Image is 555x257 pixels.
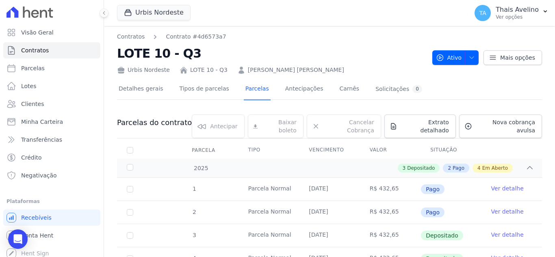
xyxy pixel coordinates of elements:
[21,153,42,162] span: Crédito
[407,164,435,172] span: Depositado
[178,79,231,100] a: Tipos de parcelas
[3,60,100,76] a: Parcelas
[299,142,360,159] th: Vencimento
[8,229,28,249] div: Open Intercom Messenger
[117,118,192,127] h3: Parcelas do contrato
[403,164,406,172] span: 3
[21,214,52,222] span: Recebíveis
[21,231,53,240] span: Conta Hent
[384,114,456,138] a: Extrato detalhado
[21,100,44,108] span: Clientes
[284,79,325,100] a: Antecipações
[436,50,462,65] span: Ativo
[7,197,97,206] div: Plataformas
[475,118,535,134] span: Nova cobrança avulsa
[3,227,100,244] a: Conta Hent
[192,232,196,238] span: 3
[117,32,145,41] a: Contratos
[360,224,421,247] td: R$ 432,65
[401,118,449,134] span: Extrato detalhado
[21,136,62,144] span: Transferências
[192,209,196,215] span: 2
[3,209,100,226] a: Recebíveis
[479,10,486,16] span: TA
[3,78,100,94] a: Lotes
[3,149,100,166] a: Crédito
[500,54,535,62] span: Mais opções
[127,232,133,239] input: Só é possível selecionar pagamentos em aberto
[3,132,100,148] a: Transferências
[459,114,542,138] a: Nova cobrança avulsa
[360,142,421,159] th: Valor
[299,224,360,247] td: [DATE]
[3,42,100,58] a: Contratos
[190,66,228,74] a: LOTE 10 - Q3
[299,201,360,224] td: [DATE]
[491,207,524,216] a: Ver detalhe
[238,224,299,247] td: Parcela Normal
[21,171,57,179] span: Negativação
[374,79,424,100] a: Solicitações0
[127,186,133,192] input: Só é possível selecionar pagamentos em aberto
[127,209,133,216] input: Só é possível selecionar pagamentos em aberto
[3,96,100,112] a: Clientes
[421,142,481,159] th: Situação
[375,85,422,93] div: Solicitações
[496,6,539,14] p: Thais Avelino
[117,5,191,20] button: Urbis Nordeste
[117,44,426,63] h2: LOTE 10 - Q3
[299,178,360,201] td: [DATE]
[238,178,299,201] td: Parcela Normal
[244,79,271,100] a: Parcelas
[432,50,479,65] button: Ativo
[117,66,170,74] div: Urbis Nordeste
[360,201,421,224] td: R$ 432,65
[21,64,45,72] span: Parcelas
[496,14,539,20] p: Ver opções
[421,207,444,217] span: Pago
[477,164,481,172] span: 4
[448,164,451,172] span: 2
[117,32,226,41] nav: Breadcrumb
[483,50,542,65] a: Mais opções
[3,24,100,41] a: Visão Geral
[182,142,225,158] div: Parcela
[248,66,344,74] a: [PERSON_NAME] [PERSON_NAME]
[21,46,49,54] span: Contratos
[421,231,463,240] span: Depositado
[238,142,299,159] th: Tipo
[238,201,299,224] td: Parcela Normal
[21,82,37,90] span: Lotes
[491,184,524,192] a: Ver detalhe
[360,178,421,201] td: R$ 432,65
[338,79,361,100] a: Carnês
[166,32,226,41] a: Contrato #4d6573a7
[3,167,100,184] a: Negativação
[117,32,426,41] nav: Breadcrumb
[21,28,54,37] span: Visão Geral
[468,2,555,24] button: TA Thais Avelino Ver opções
[412,85,422,93] div: 0
[421,184,444,194] span: Pago
[3,114,100,130] a: Minha Carteira
[482,164,508,172] span: Em Aberto
[21,118,63,126] span: Minha Carteira
[117,79,165,100] a: Detalhes gerais
[192,186,196,192] span: 1
[491,231,524,239] a: Ver detalhe
[453,164,464,172] span: Pago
